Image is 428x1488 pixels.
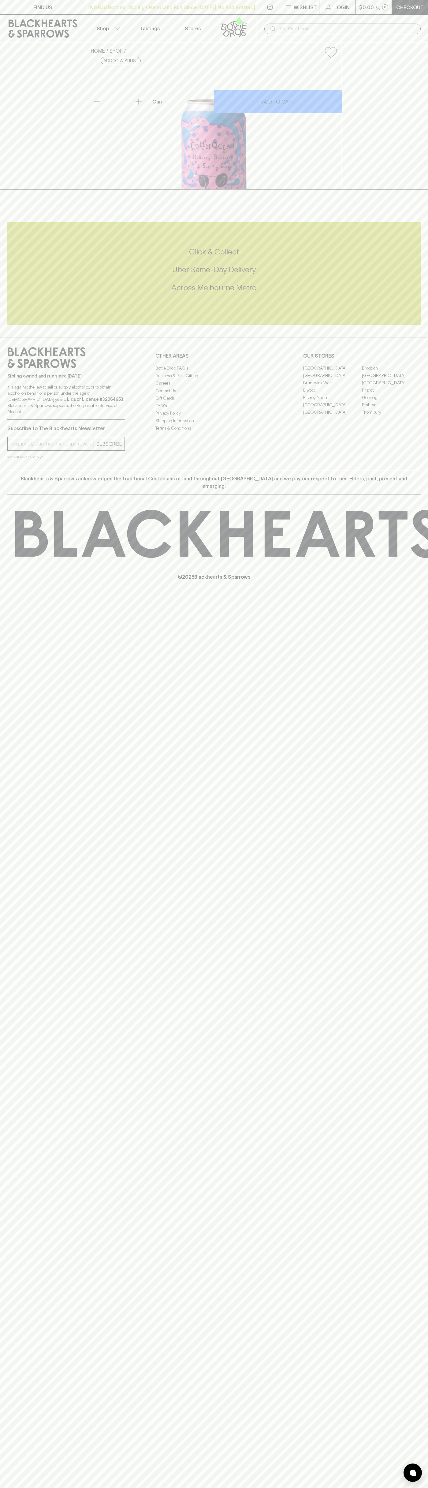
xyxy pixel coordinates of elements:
a: Shipping Information [155,417,273,424]
a: Business & Bulk Gifting [155,372,273,379]
p: SUBSCRIBE [96,440,122,448]
p: Sibling owned and run since [DATE] [7,373,125,379]
img: bubble-icon [410,1470,416,1476]
p: Login [334,4,350,11]
a: Braddon [362,364,421,372]
button: Add to wishlist [101,57,141,64]
button: Add to wishlist [322,45,339,60]
img: 52554.png [86,63,342,189]
p: Shop [97,25,109,32]
strong: Liquor License #32064953 [67,397,123,402]
button: Shop [86,15,129,42]
input: e.g. jane@blackheartsandsparrows.com.au [12,439,94,449]
a: Tastings [128,15,171,42]
a: Prahran [362,401,421,408]
a: [GEOGRAPHIC_DATA] [303,408,362,416]
a: [GEOGRAPHIC_DATA] [362,372,421,379]
a: Thornbury [362,408,421,416]
a: Stores [171,15,214,42]
p: Blackhearts & Sparrows acknowledges the traditional Custodians of land throughout [GEOGRAPHIC_DAT... [12,475,416,490]
p: Tastings [140,25,160,32]
p: Can [152,98,162,105]
a: Gift Cards [155,395,273,402]
p: FIND US [33,4,52,11]
div: Call to action block [7,222,421,325]
a: [GEOGRAPHIC_DATA] [303,401,362,408]
a: [GEOGRAPHIC_DATA] [362,379,421,386]
a: Elwood [303,386,362,394]
div: Can [150,96,214,108]
a: [GEOGRAPHIC_DATA] [303,364,362,372]
h5: Across Melbourne Metro [7,283,421,293]
p: ADD TO CART [262,98,295,105]
a: FAQ's [155,402,273,409]
button: SUBSCRIBE [94,437,125,450]
p: $0.00 [359,4,374,11]
p: Wishlist [294,4,317,11]
p: Subscribe to The Blackhearts Newsletter [7,425,125,432]
a: Terms & Conditions [155,425,273,432]
a: Fitzroy North [303,394,362,401]
p: OTHER AREAS [155,352,273,359]
a: Contact Us [155,387,273,394]
h5: Click & Collect [7,247,421,257]
p: 0 [384,6,386,9]
p: Checkout [396,4,424,11]
a: Brunswick West [303,379,362,386]
h5: Uber Same-Day Delivery [7,265,421,275]
a: Bottle Drop FAQ's [155,365,273,372]
p: We will never spam you [7,454,125,460]
p: Stores [185,25,201,32]
button: ADD TO CART [214,90,342,113]
a: Careers [155,380,273,387]
a: HOME [91,48,105,54]
a: [GEOGRAPHIC_DATA] [303,372,362,379]
a: SHOP [110,48,123,54]
a: Geelong [362,394,421,401]
input: Try "Pinot noir" [279,24,416,34]
a: Privacy Policy [155,410,273,417]
p: It is against the law to sell or supply alcohol to, or to obtain alcohol on behalf of a person un... [7,384,125,415]
p: OUR STORES [303,352,421,359]
a: Fitzroy [362,386,421,394]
